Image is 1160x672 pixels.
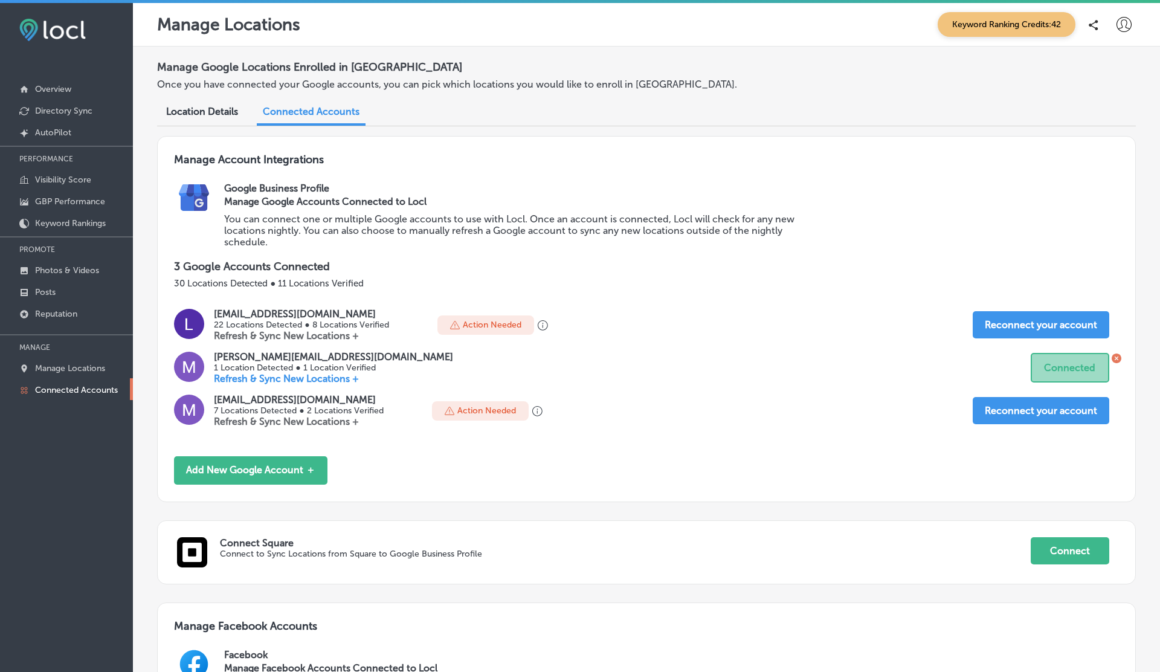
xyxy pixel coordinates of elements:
button: Add New Google Account ＋ [174,456,327,485]
p: Posts [35,287,56,297]
p: 3 Google Accounts Connected [174,260,1119,273]
h2: Manage Google Locations Enrolled in [GEOGRAPHIC_DATA] [157,56,1136,79]
p: Refresh & Sync New Locations + [214,373,453,384]
h2: Facebook [224,649,1119,661]
h2: Google Business Profile [224,183,1119,194]
h3: Manage Account Integrations [174,153,1119,183]
p: GBP Performance [35,196,105,207]
p: [PERSON_NAME][EMAIL_ADDRESS][DOMAIN_NAME] [214,351,453,363]
p: Refresh & Sync New Locations + [214,330,388,341]
p: Action Needed [457,405,516,416]
p: 30 Locations Detected ● 11 Locations Verified [174,278,1119,289]
span: Location Details [166,106,238,117]
p: Manage Locations [35,363,105,373]
p: 1 Location Detected ● 1 Location Verified [214,363,453,373]
p: Connected Accounts [35,385,118,395]
p: Action Needed [463,320,521,330]
p: 22 Locations Detected ● 8 Locations Verified [214,320,388,330]
p: Directory Sync [35,106,92,116]
button: Your Google Account connection has expired. Please click 'Add New Google Account +' and reconnect... [532,406,543,417]
p: You can connect one or multiple Google accounts to use with Locl. Once an account is connected, L... [224,213,806,248]
img: fda3e92497d09a02dc62c9cd864e3231.png [19,19,86,41]
p: Refresh & Sync New Locations + [214,416,383,427]
p: Once you have connected your Google accounts, you can pick which locations you would like to enro... [157,79,793,90]
p: Visibility Score [35,175,91,185]
p: Keyword Rankings [35,218,106,228]
p: Connect to Sync Locations from Square to Google Business Profile [220,549,868,559]
h3: Manage Google Accounts Connected to Locl [224,196,806,207]
span: Connected Accounts [263,106,359,117]
p: Overview [35,84,71,94]
button: Your Google Account connection has expired. Please click 'Add New Google Account +' and reconnect... [538,320,549,331]
p: 7 Locations Detected ● 2 Locations Verified [214,405,383,416]
p: [EMAIL_ADDRESS][DOMAIN_NAME] [214,394,383,405]
p: AutoPilot [35,128,71,138]
p: [EMAIL_ADDRESS][DOMAIN_NAME] [214,308,388,320]
button: Connected [1031,353,1109,383]
button: Reconnect your account [973,397,1109,424]
p: Reputation [35,309,77,319]
p: Manage Locations [157,15,300,34]
span: Keyword Ranking Credits: 42 [938,12,1075,37]
h3: Manage Facebook Accounts [174,619,1119,649]
button: Reconnect your account [973,311,1109,338]
p: Photos & Videos [35,265,99,276]
p: Connect Square [220,537,1031,549]
button: Connect [1031,537,1109,564]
